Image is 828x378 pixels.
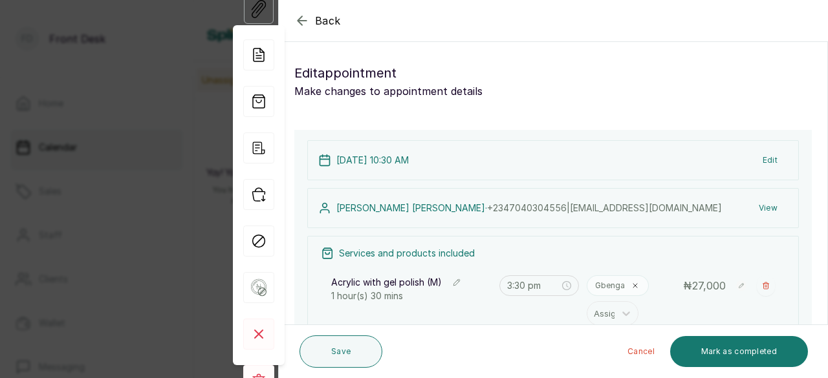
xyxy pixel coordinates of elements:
span: Back [315,13,341,28]
span: +234 7040304556 | [EMAIL_ADDRESS][DOMAIN_NAME] [487,202,722,213]
p: Make changes to appointment details [294,83,812,99]
p: [PERSON_NAME] [PERSON_NAME] · [336,202,722,215]
button: View [748,196,788,220]
button: Save [300,335,382,368]
button: Edit [752,149,788,172]
span: 27,000 [692,279,726,292]
p: Services and products included [339,247,475,260]
p: Acrylic with gel polish (M) [331,276,442,289]
span: Edit appointment [294,63,397,83]
p: ₦ [683,278,726,293]
button: Cancel [617,336,665,367]
input: Select time [507,278,560,293]
button: Mark as completed [670,336,808,367]
p: 1 hour(s) 30 mins [331,289,492,302]
p: [DATE] 10:30 AM [336,154,409,167]
button: Back [294,13,341,28]
p: Gbenga [595,280,625,291]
